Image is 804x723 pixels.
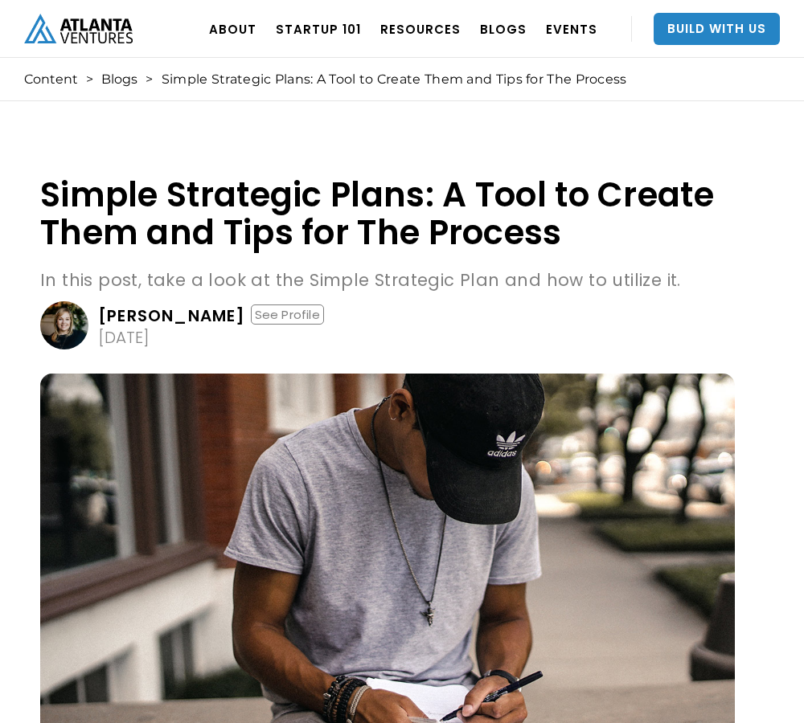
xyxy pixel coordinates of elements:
[101,71,137,88] a: Blogs
[40,268,735,293] p: In this post, take a look at the Simple Strategic Plan and how to utilize it.
[146,71,153,88] div: >
[40,301,735,349] a: [PERSON_NAME]See Profile[DATE]
[98,329,150,345] div: [DATE]
[24,71,78,88] a: Content
[276,6,361,51] a: Startup 101
[209,6,256,51] a: ABOUT
[86,71,93,88] div: >
[380,6,461,51] a: RESOURCES
[40,176,735,251] h1: Simple Strategic Plans: A Tool to Create Them and Tips for The Process
[480,6,527,51] a: BLOGS
[162,71,627,88] div: Simple Strategic Plans: A Tool to Create Them and Tips for The Process
[546,6,597,51] a: EVENTS
[98,308,246,324] div: [PERSON_NAME]
[654,13,780,45] a: Build With Us
[251,304,324,325] div: See Profile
